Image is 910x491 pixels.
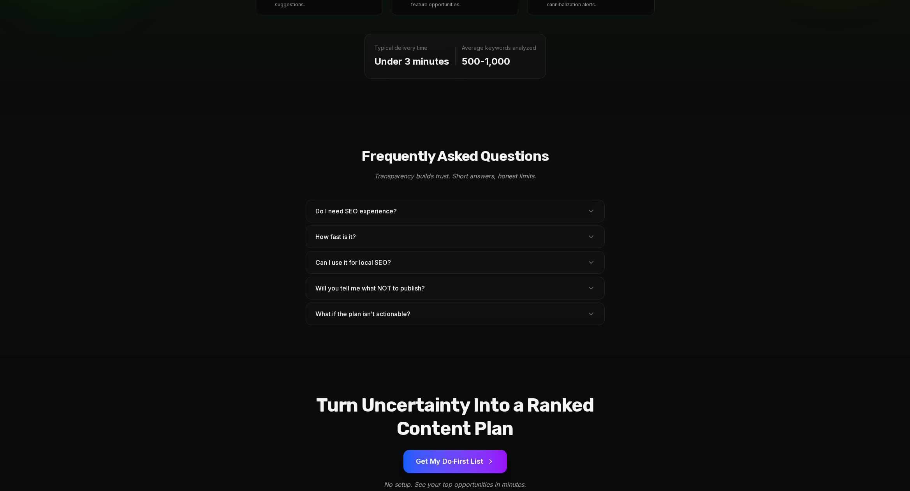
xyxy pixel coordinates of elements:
button: What if the plan isn't actionable? [306,303,604,325]
span: What if the plan isn't actionable? [315,309,417,319]
em: Transparency builds trust. Short answers, honest limits. [374,172,536,180]
p: 500-1,000 [462,54,536,69]
p: Average keywords analyzed [462,44,536,53]
h2: Frequently Asked Questions [306,147,605,165]
p: Typical delivery time [374,44,449,53]
button: Can I use it for local SEO? [306,252,604,273]
span: Will you tell me what NOT to publish? [315,283,431,293]
p: Under 3 minutes [374,54,449,69]
button: Will you tell me what NOT to publish? [306,277,604,299]
button: How fast is it? [306,226,604,248]
h2: Turn Uncertainty Into a Ranked Content Plan [281,394,630,440]
span: How fast is it? [315,232,362,241]
span: Can I use it for local SEO? [315,258,397,267]
span: Do I need SEO experience? [315,206,403,216]
button: Do I need SEO experience? [306,200,604,222]
em: No setup. See your top opportunities in minutes. [384,480,526,488]
button: Get My Do‑First List [403,450,507,473]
